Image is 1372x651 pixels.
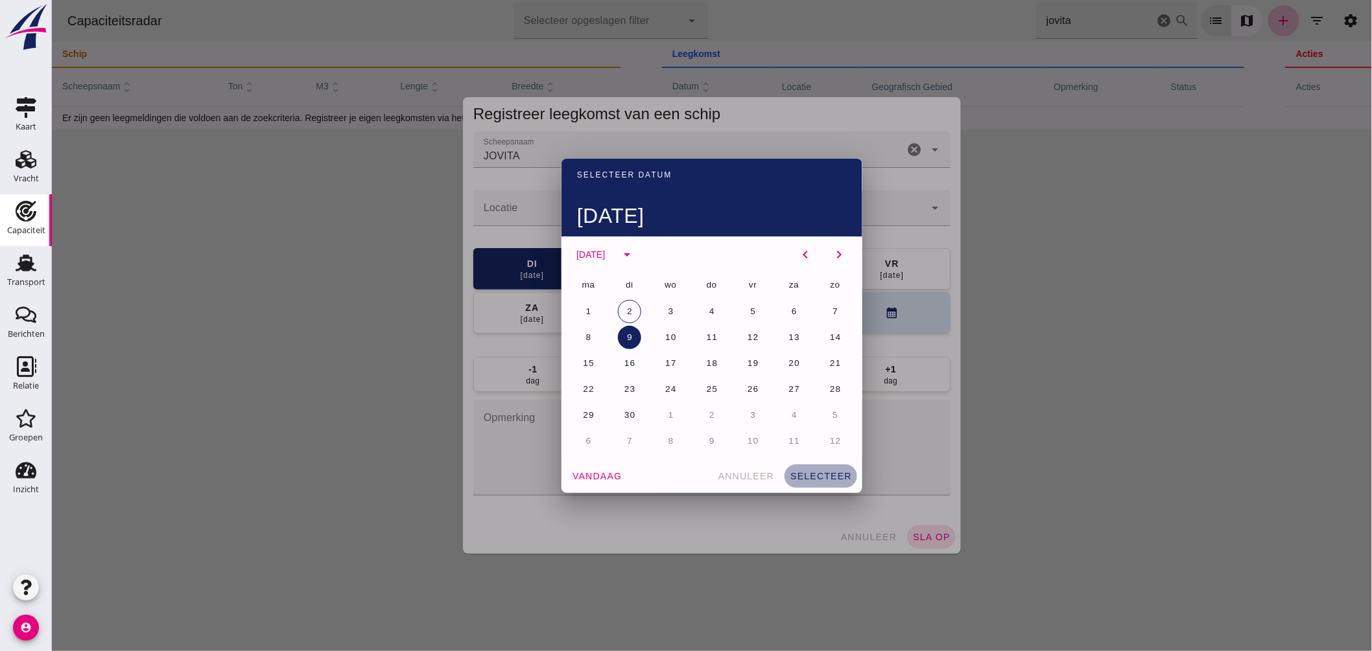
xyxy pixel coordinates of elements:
button: 30 [566,404,589,427]
div: ma [524,273,550,299]
span: 15 [530,358,543,368]
span: 9 [657,436,663,446]
button: 1 [608,404,631,427]
span: 19 [695,358,707,368]
button: 18 [648,352,672,375]
span: 7 [574,436,581,446]
button: 6 [525,429,549,453]
button: 14 [772,326,795,349]
div: do [647,273,673,299]
button: vandaag [515,464,575,488]
button: 19 [689,352,713,375]
div: vr [688,273,714,299]
i: chevron_left [746,247,761,262]
div: Capaciteit [7,226,45,234]
span: 4 [739,410,746,420]
span: 18 [654,358,667,368]
button: 10 [689,429,713,453]
span: 10 [695,436,707,446]
span: 14 [777,332,790,342]
button: 1 [525,300,549,323]
button: 17 [608,352,631,375]
button: selecteer [733,464,805,488]
span: 12 [777,436,790,446]
span: 11 [736,436,748,446]
div: Relatie [13,382,39,390]
span: 2 [657,410,663,420]
button: 23 [566,378,589,401]
span: 13 [736,332,748,342]
span: 3 [616,306,622,316]
span: 6 [534,436,540,446]
span: 16 [572,358,584,368]
button: 2 [648,404,672,427]
button: 13 [731,326,754,349]
button: 5 [772,404,795,427]
button: 4 [731,404,754,427]
span: 28 [777,384,790,394]
span: selecteer [738,471,800,481]
span: 8 [616,436,622,446]
i: account_circle [13,615,39,641]
div: [DATE] [525,203,803,229]
span: 25 [654,384,667,394]
span: 3 [698,410,704,420]
div: Selecteer datum [525,169,620,181]
span: 17 [613,358,625,368]
button: 12 [689,326,713,349]
span: 27 [736,384,748,394]
button: 6 [731,300,754,323]
div: Vracht [14,174,39,183]
button: 28 [772,378,795,401]
span: 21 [777,358,790,368]
span: 23 [572,384,584,394]
span: 1 [616,410,622,420]
span: 20 [736,358,748,368]
span: 10 [613,332,625,342]
button: annuleer [661,464,728,488]
span: 11 [654,332,667,342]
button: 22 [525,378,549,401]
span: vandaag [520,471,570,481]
button: 20 [731,352,754,375]
div: Groepen [9,433,43,442]
button: [DATE] [514,243,563,266]
button: 7 [772,300,795,323]
button: 16 [566,352,589,375]
div: Inzicht [13,485,39,494]
button: 21 [772,352,795,375]
i: chevron_right [779,247,795,262]
button: 10 [608,326,631,349]
button: 11 [648,326,672,349]
button: 3 [689,404,713,427]
img: logo-small.a267ee39.svg [3,3,49,51]
span: 8 [534,332,540,342]
div: Transport [7,278,45,286]
button: 5 [689,300,713,323]
span: 7 [780,306,787,316]
button: 15 [525,352,549,375]
button: 4 [648,300,672,323]
button: 9 [566,326,589,349]
span: 30 [572,410,584,420]
span: 4 [657,306,663,316]
span: 26 [695,384,707,394]
div: za [729,273,755,299]
span: [DATE] [524,249,553,260]
div: Kaart [16,122,36,131]
button: 8 [525,326,549,349]
button: 9 [648,429,672,453]
button: 11 [731,429,754,453]
button: 3 [608,300,631,323]
button: 8 [608,429,631,453]
div: di [565,273,591,299]
div: zo [770,273,796,299]
span: 6 [739,306,746,316]
div: Berichten [8,330,45,338]
span: 5 [698,306,704,316]
button: 29 [525,404,549,427]
span: annuleer [666,471,723,481]
button: 12 [772,429,795,453]
button: 27 [731,378,754,401]
button: 7 [566,429,589,453]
